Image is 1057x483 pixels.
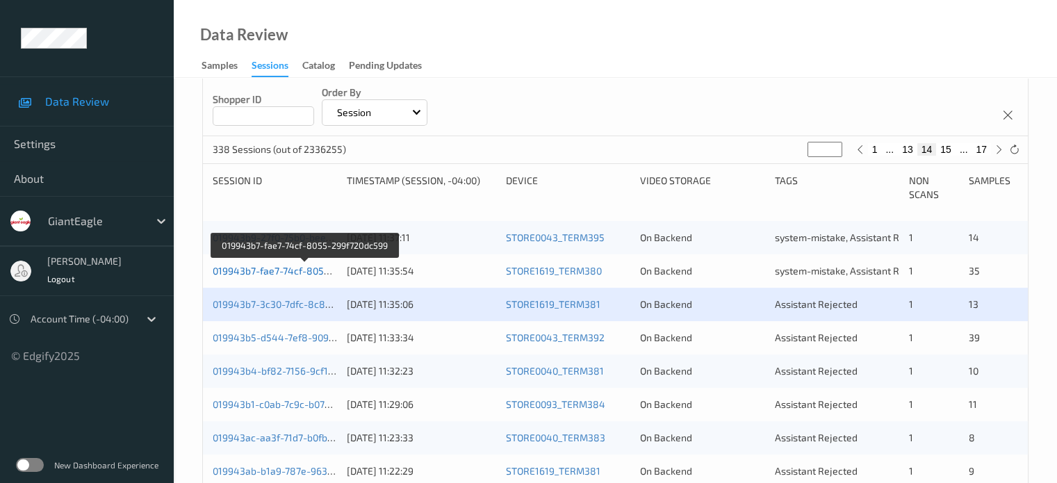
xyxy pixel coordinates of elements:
[909,398,913,410] span: 1
[909,298,913,310] span: 1
[347,174,496,202] div: Timestamp (Session, -04:00)
[775,398,858,410] span: Assistant Rejected
[302,56,349,76] a: Catalog
[213,92,314,106] p: Shopper ID
[640,331,764,345] div: On Backend
[909,331,913,343] span: 1
[640,264,764,278] div: On Backend
[936,143,956,156] button: 15
[252,58,288,77] div: Sessions
[213,432,395,443] a: 019943ac-aa3f-71d7-b0fb-d4f4d391ab2c
[302,58,335,76] div: Catalog
[909,365,913,377] span: 1
[909,174,959,202] div: Non Scans
[347,464,496,478] div: [DATE] 11:22:29
[968,465,974,477] span: 9
[968,432,974,443] span: 8
[347,297,496,311] div: [DATE] 11:35:06
[775,432,858,443] span: Assistant Rejected
[968,231,978,243] span: 14
[968,365,978,377] span: 10
[213,142,346,156] p: 338 Sessions (out of 2336255)
[347,231,496,245] div: [DATE] 11:37:11
[506,231,605,243] a: STORE0043_TERM395
[640,174,764,202] div: Video Storage
[332,106,376,120] p: Session
[968,174,1018,202] div: Samples
[898,143,917,156] button: 13
[213,174,337,202] div: Session ID
[775,174,899,202] div: Tags
[968,398,976,410] span: 11
[252,56,302,77] a: Sessions
[909,265,913,277] span: 1
[213,331,402,343] a: 019943b5-d544-7ef8-909d-09defee65126
[347,431,496,445] div: [DATE] 11:23:33
[506,465,600,477] a: STORE1619_TERM381
[909,432,913,443] span: 1
[347,331,496,345] div: [DATE] 11:33:34
[775,365,858,377] span: Assistant Rejected
[640,431,764,445] div: On Backend
[213,298,402,310] a: 019943b7-3c30-7dfc-8c86-1843666ca4d8
[202,56,252,76] a: Samples
[347,398,496,411] div: [DATE] 11:29:06
[349,56,436,76] a: Pending Updates
[640,398,764,411] div: On Backend
[868,143,882,156] button: 1
[917,143,937,156] button: 14
[213,365,393,377] a: 019943b4-bf82-7156-9cf1-fc685f4f65c9
[322,85,427,99] p: Order By
[968,298,978,310] span: 13
[909,465,913,477] span: 1
[640,297,764,311] div: On Backend
[506,331,605,343] a: STORE0043_TERM392
[775,231,1006,243] span: system-mistake, Assistant Rejected, Unusual activity
[202,58,238,76] div: Samples
[968,331,979,343] span: 39
[968,265,979,277] span: 35
[972,143,991,156] button: 17
[775,298,858,310] span: Assistant Rejected
[640,364,764,378] div: On Backend
[349,58,422,76] div: Pending Updates
[506,298,600,310] a: STORE1619_TERM381
[213,398,399,410] a: 019943b1-c0ab-7c9c-b07a-b340c0237f8b
[506,398,605,410] a: STORE0093_TERM384
[909,231,913,243] span: 1
[347,364,496,378] div: [DATE] 11:32:23
[881,143,898,156] button: ...
[213,265,397,277] a: 019943b7-fae7-74cf-8055-299f720dc599
[506,365,604,377] a: STORE0040_TERM381
[640,464,764,478] div: On Backend
[213,231,401,243] a: 019943b9-27f0-75b0-bee4-0fc04958bd72
[506,174,630,202] div: Device
[506,265,602,277] a: STORE1619_TERM380
[956,143,972,156] button: ...
[775,465,858,477] span: Assistant Rejected
[506,432,605,443] a: STORE0040_TERM383
[347,264,496,278] div: [DATE] 11:35:54
[640,231,764,245] div: On Backend
[775,331,858,343] span: Assistant Rejected
[775,265,954,277] span: system-mistake, Assistant Rejected, Bag
[200,28,288,42] div: Data Review
[213,465,406,477] a: 019943ab-b1a9-787e-963b-3a8604a6e83b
